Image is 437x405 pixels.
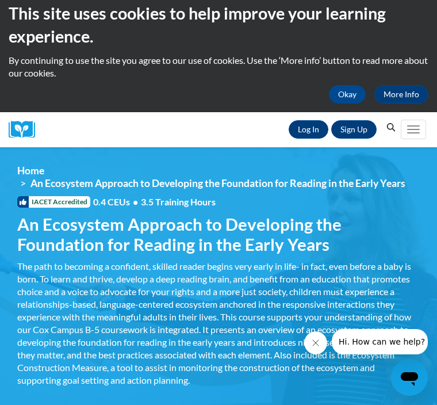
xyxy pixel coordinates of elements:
[9,2,428,48] h2: This site uses cookies to help improve your learning experience.
[17,165,44,177] a: Home
[331,120,377,139] a: Register
[329,85,366,104] button: Okay
[17,214,414,254] span: An Ecosystem Approach to Developing the Foundation for Reading in the Early Years
[382,121,400,135] button: Search
[9,121,43,139] img: Logo brand
[9,121,43,139] a: Cox Campus
[304,331,327,354] iframe: Close message
[133,196,138,207] span: •
[17,196,90,208] span: IACET Accredited
[289,120,328,139] a: Log In
[30,177,405,189] span: An Ecosystem Approach to Developing the Foundation for Reading in the Early Years
[400,112,428,147] div: Main menu
[9,54,428,79] p: By continuing to use the site you agree to our use of cookies. Use the ‘More info’ button to read...
[93,196,216,208] span: 0.4 CEUs
[141,196,216,207] span: 3.5 Training Hours
[391,359,428,396] iframe: Button to launch messaging window
[374,85,428,104] a: More Info
[17,260,414,387] div: The path to becoming a confident, skilled reader begins very early in life- in fact, even before ...
[332,329,428,354] iframe: Message from company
